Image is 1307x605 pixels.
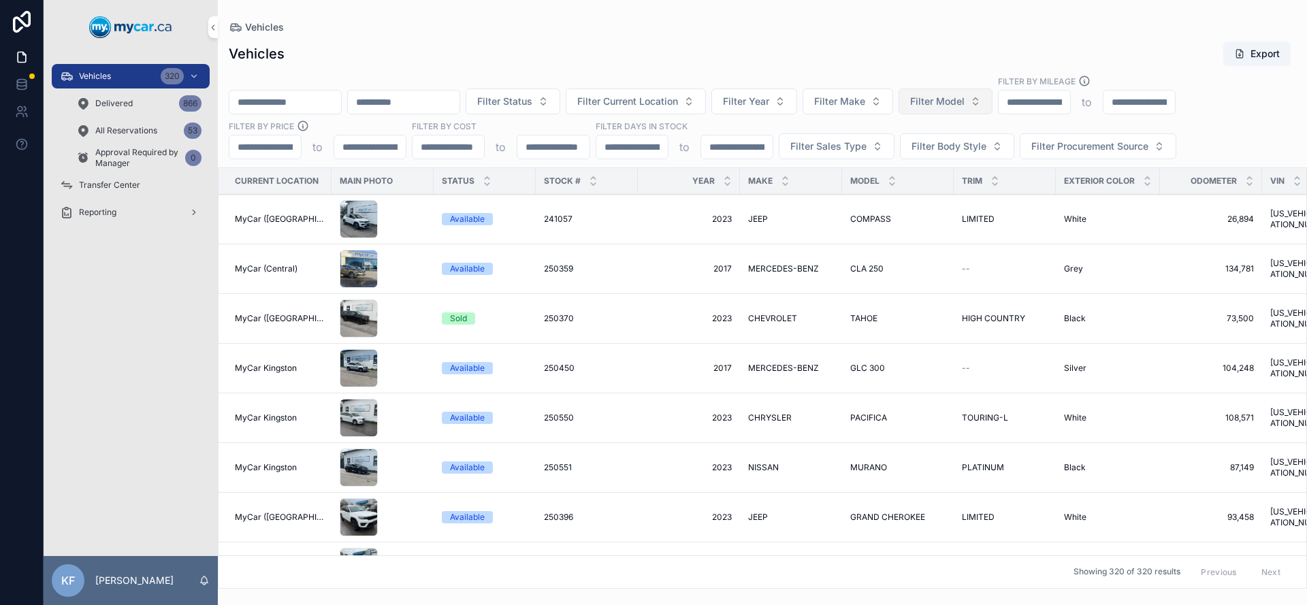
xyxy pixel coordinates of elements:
span: Main Photo [340,176,393,186]
span: GRAND CHEROKEE [850,512,925,523]
a: MERCEDES-BENZ [748,363,834,374]
div: scrollable content [44,54,218,242]
span: Grey [1064,263,1083,274]
span: PLATINUM [962,462,1004,473]
span: Filter Status [477,95,532,108]
a: CLA 250 [850,263,946,274]
span: CLA 250 [850,263,884,274]
a: LIMITED [962,214,1048,225]
span: Vehicles [245,20,284,34]
span: 108,571 [1168,412,1254,423]
button: Select Button [1020,133,1176,159]
a: Vehicles [229,20,284,34]
div: Available [450,511,485,523]
span: JEEP [748,214,768,225]
a: Available [442,511,528,523]
a: 2023 [646,412,732,423]
a: MURANO [850,462,946,473]
a: MyCar Kingston [235,363,323,374]
a: Approval Required by Manager0 [68,146,210,170]
span: 250396 [544,512,573,523]
a: Sold [442,312,528,325]
span: 2023 [646,512,732,523]
span: Filter Year [723,95,769,108]
a: PACIFICA [850,412,946,423]
a: 87,149 [1168,462,1254,473]
a: 250450 [544,363,630,374]
a: -- [962,263,1048,274]
span: Filter Sales Type [790,140,867,153]
span: 250450 [544,363,575,374]
a: 250396 [544,512,630,523]
button: Select Button [466,88,560,114]
span: Current Location [235,176,319,186]
a: 2023 [646,462,732,473]
span: -- [962,363,970,374]
a: White [1064,412,1152,423]
a: MyCar Kingston [235,412,323,423]
button: Select Button [900,133,1014,159]
span: MyCar Kingston [235,412,297,423]
a: 250550 [544,412,630,423]
label: Filter Days In Stock [596,120,688,132]
span: CHRYSLER [748,412,792,423]
span: 250551 [544,462,572,473]
span: 250370 [544,313,574,324]
a: Reporting [52,200,210,225]
span: TOURING-L [962,412,1008,423]
div: Available [450,461,485,474]
span: Filter Body Style [911,140,986,153]
span: Transfer Center [79,180,140,191]
span: KF [61,572,75,589]
a: MyCar Kingston [235,462,323,473]
a: MyCar ([GEOGRAPHIC_DATA]) [235,313,323,324]
a: Available [442,461,528,474]
div: 0 [185,150,201,166]
a: Silver [1064,363,1152,374]
a: Transfer Center [52,173,210,197]
button: Select Button [779,133,894,159]
a: 2023 [646,313,732,324]
label: Filter By Mileage [998,75,1076,87]
a: 73,500 [1168,313,1254,324]
span: White [1064,412,1086,423]
a: 2023 [646,214,732,225]
p: to [312,139,323,155]
span: 241057 [544,214,572,225]
a: 250359 [544,263,630,274]
button: Export [1223,42,1291,66]
p: to [679,139,690,155]
span: MyCar Kingston [235,462,297,473]
a: TOURING-L [962,412,1048,423]
a: All Reservations53 [68,118,210,143]
a: Vehicles320 [52,64,210,88]
span: Status [442,176,474,186]
a: Available [442,263,528,275]
a: 104,248 [1168,363,1254,374]
span: Black [1064,313,1086,324]
a: 2017 [646,363,732,374]
div: 320 [161,68,184,84]
span: White [1064,512,1086,523]
a: 93,458 [1168,512,1254,523]
a: GLC 300 [850,363,946,374]
a: 250370 [544,313,630,324]
a: Grey [1064,263,1152,274]
span: MERCEDES-BENZ [748,263,819,274]
span: HIGH COUNTRY [962,313,1025,324]
a: Available [442,412,528,424]
button: Select Button [566,88,706,114]
span: Filter Model [910,95,965,108]
img: App logo [89,16,172,38]
span: Showing 320 of 320 results [1074,567,1180,578]
span: Stock # [544,176,581,186]
div: Available [450,213,485,225]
